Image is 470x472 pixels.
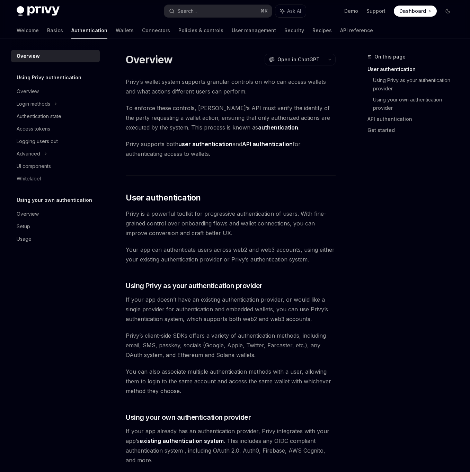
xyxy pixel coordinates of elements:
[126,295,336,324] span: If your app doesn’t have an existing authentication provider, or would like a single provider for...
[17,112,61,121] div: Authentication state
[126,77,336,96] span: Privy’s wallet system supports granular controls on who can access wallets and what actions diffe...
[178,22,223,39] a: Policies & controls
[142,22,170,39] a: Connectors
[11,220,100,233] a: Setup
[126,245,336,264] span: Your app can authenticate users across web2 and web3 accounts, using either your existing authent...
[17,210,39,218] div: Overview
[17,6,60,16] img: dark logo
[126,331,336,360] span: Privy’s client-side SDKs offers a variety of authentication methods, including email, SMS, passke...
[126,412,251,422] span: Using your own authentication provider
[126,139,336,159] span: Privy supports both and for authenticating access to wallets.
[374,53,406,61] span: On this page
[140,437,224,445] a: existing authentication system
[17,175,41,183] div: Whitelabel
[260,8,268,14] span: ⌘ K
[11,50,100,62] a: Overview
[11,135,100,148] a: Logging users out
[367,114,459,125] a: API authentication
[366,8,385,15] a: Support
[17,196,92,204] h5: Using your own authentication
[47,22,63,39] a: Basics
[126,53,172,66] h1: Overview
[367,64,459,75] a: User authentication
[164,5,272,17] button: Search...⌘K
[373,94,459,114] a: Using your own authentication provider
[11,208,100,220] a: Overview
[284,22,304,39] a: Security
[11,110,100,123] a: Authentication state
[17,162,51,170] div: UI components
[11,233,100,245] a: Usage
[442,6,453,17] button: Toggle dark mode
[340,22,373,39] a: API reference
[258,124,298,131] strong: authentication
[17,137,58,145] div: Logging users out
[11,160,100,172] a: UI components
[178,141,232,148] strong: user authentication
[116,22,134,39] a: Wallets
[394,6,437,17] a: Dashboard
[265,54,324,65] button: Open in ChatGPT
[17,222,30,231] div: Setup
[126,281,263,291] span: Using Privy as your authentication provider
[17,87,39,96] div: Overview
[275,5,306,17] button: Ask AI
[399,8,426,15] span: Dashboard
[126,367,336,396] span: You can also associate multiple authentication methods with a user, allowing them to login to the...
[17,22,39,39] a: Welcome
[177,7,197,15] div: Search...
[126,209,336,238] span: Privy is a powerful toolkit for progressive authentication of users. With fine-grained control ov...
[126,192,201,203] span: User authentication
[242,141,293,148] strong: API authentication
[11,85,100,98] a: Overview
[71,22,107,39] a: Authentication
[17,100,50,108] div: Login methods
[17,73,81,82] h5: Using Privy authentication
[312,22,332,39] a: Recipes
[287,8,301,15] span: Ask AI
[11,172,100,185] a: Whitelabel
[344,8,358,15] a: Demo
[126,426,336,465] span: If your app already has an authentication provider, Privy integrates with your app’s . This inclu...
[17,125,50,133] div: Access tokens
[126,103,336,132] span: To enforce these controls, [PERSON_NAME]’s API must verify the identity of the party requesting a...
[17,150,40,158] div: Advanced
[373,75,459,94] a: Using Privy as your authentication provider
[17,52,40,60] div: Overview
[367,125,459,136] a: Get started
[17,235,32,243] div: Usage
[277,56,320,63] span: Open in ChatGPT
[232,22,276,39] a: User management
[11,123,100,135] a: Access tokens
